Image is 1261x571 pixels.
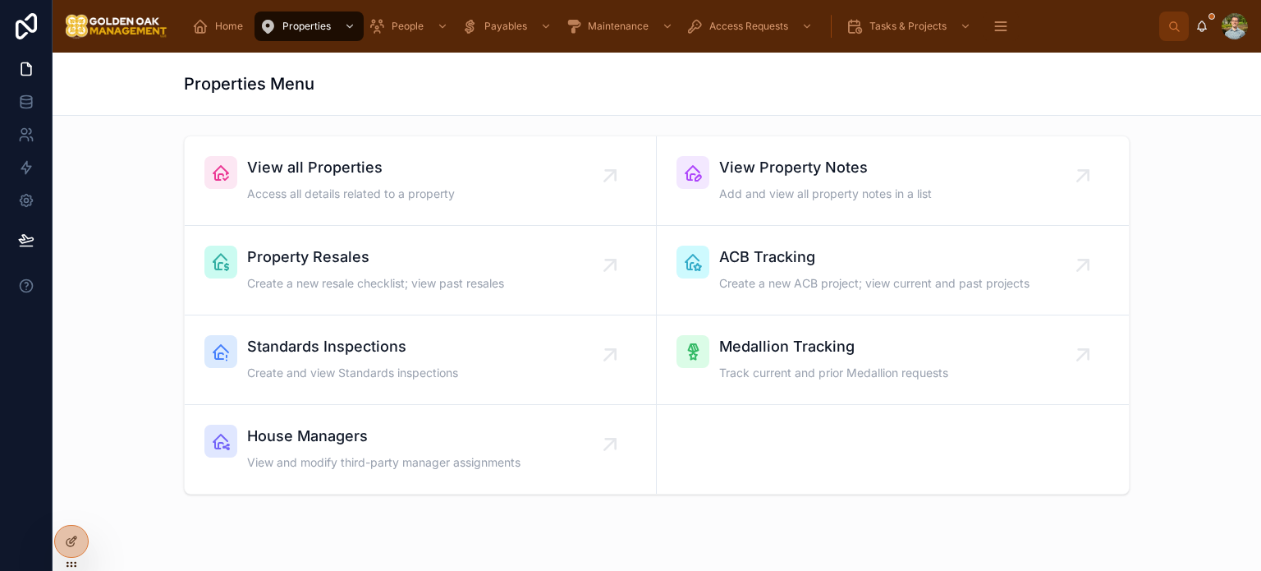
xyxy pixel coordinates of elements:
[185,315,657,405] a: Standards InspectionsCreate and view Standards inspections
[657,226,1129,315] a: ACB TrackingCreate a new ACB project; view current and past projects
[185,226,657,315] a: Property ResalesCreate a new resale checklist; view past resales
[282,20,331,33] span: Properties
[719,246,1029,269] span: ACB Tracking
[247,275,504,292] span: Create a new resale checklist; view past resales
[841,12,979,41] a: Tasks & Projects
[681,12,821,41] a: Access Requests
[247,454,520,471] span: View and modify third-party manager assignments
[247,246,504,269] span: Property Resales
[657,315,1129,405] a: Medallion TrackingTrack current and prior Medallion requests
[247,156,455,179] span: View all Properties
[719,335,948,358] span: Medallion Tracking
[719,275,1029,292] span: Create a new ACB project; view current and past projects
[247,425,520,448] span: House Managers
[719,186,932,202] span: Add and view all property notes in a list
[247,335,458,358] span: Standards Inspections
[869,20,947,33] span: Tasks & Projects
[254,12,364,41] a: Properties
[185,405,657,494] a: House ManagersView and modify third-party manager assignments
[588,20,649,33] span: Maintenance
[560,12,681,41] a: Maintenance
[185,136,657,226] a: View all PropertiesAccess all details related to a property
[484,20,527,33] span: Payables
[456,12,560,41] a: Payables
[719,156,932,179] span: View Property Notes
[187,12,254,41] a: Home
[215,20,243,33] span: Home
[364,12,456,41] a: People
[184,72,314,95] h1: Properties Menu
[657,136,1129,226] a: View Property NotesAdd and view all property notes in a list
[719,365,948,381] span: Track current and prior Medallion requests
[247,365,458,381] span: Create and view Standards inspections
[181,8,1159,44] div: scrollable content
[247,186,455,202] span: Access all details related to a property
[392,20,424,33] span: People
[66,13,167,39] img: App logo
[709,20,788,33] span: Access Requests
